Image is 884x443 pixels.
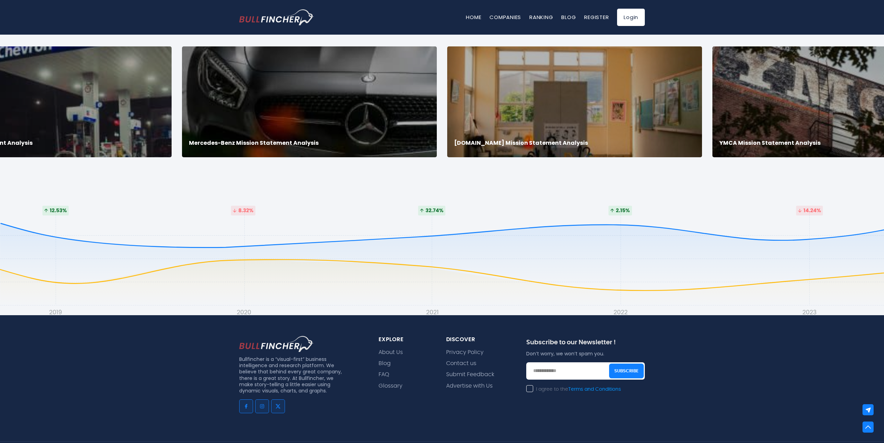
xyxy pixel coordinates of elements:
[379,349,403,356] a: About Us
[526,339,645,350] div: Subscribe to our Newsletter !
[489,14,521,21] a: Companies
[239,399,253,413] a: Go to facebook
[379,360,391,367] a: Blog
[271,399,285,413] a: Go to twitter
[446,371,494,378] a: Submit Feedback
[379,383,402,389] a: Glossary
[189,139,430,147] h3: Mercedes-Benz Mission Statement Analysis
[561,14,576,21] a: Blog
[239,336,314,352] img: footer logo
[239,9,314,25] img: Bullfincher logo
[609,363,644,378] button: Subscribe
[447,46,702,157] a: [DOMAIN_NAME] Mission Statement Analysis
[526,397,632,424] iframe: reCAPTCHA
[446,360,476,367] a: Contact us
[239,9,314,25] a: Go to homepage
[617,9,645,26] a: Login
[454,139,695,147] h3: [DOMAIN_NAME] Mission Statement Analysis
[466,14,481,21] a: Home
[446,336,510,343] div: Discover
[182,46,437,157] a: Mercedes-Benz Mission Statement Analysis
[446,349,484,356] a: Privacy Policy
[255,399,269,413] a: Go to instagram
[446,383,493,389] a: Advertise with Us
[568,387,621,392] a: Terms and Conditions
[526,386,621,392] label: I agree to the
[379,371,389,378] a: FAQ
[379,336,430,343] div: explore
[526,351,645,357] p: Don’t worry, we won’t spam you.
[529,14,553,21] a: Ranking
[584,14,609,21] a: Register
[239,356,345,394] p: Bullfincher is a “visual-first” business intelligence and research platform. We believe that behi...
